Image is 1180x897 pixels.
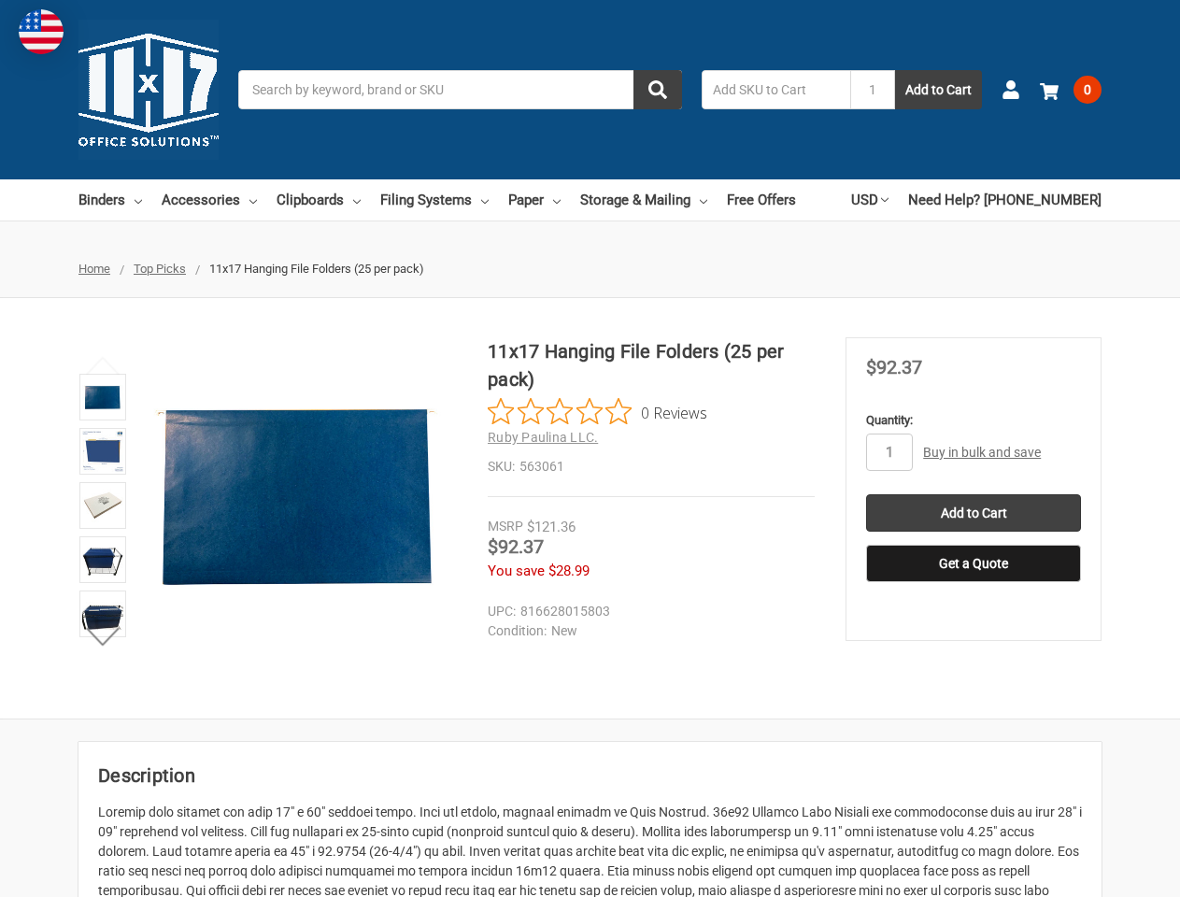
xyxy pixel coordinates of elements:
[488,337,815,393] h1: 11x17 Hanging File Folders (25 per pack)
[488,602,516,621] dt: UPC:
[488,398,707,426] button: Rated 0 out of 5 stars from 0 reviews. Jump to reviews.
[142,337,457,652] img: 11x17 Hanging File Folders
[702,70,850,109] input: Add SKU to Cart
[277,179,361,221] a: Clipboards
[75,618,132,655] button: Next
[866,356,922,378] span: $92.37
[727,179,796,221] a: Free Offers
[488,457,815,477] dd: 563061
[488,430,598,445] a: Ruby Paulina LLC.
[488,621,806,641] dd: New
[78,179,142,221] a: Binders
[851,179,889,221] a: USD
[527,519,576,535] span: $121.36
[19,9,64,54] img: duty and tax information for United States
[895,70,982,109] button: Add to Cart
[238,70,682,109] input: Search by keyword, brand or SKU
[380,179,489,221] a: Filing Systems
[162,179,257,221] a: Accessories
[641,398,707,426] span: 0 Reviews
[908,179,1102,221] a: Need Help? [PHONE_NUMBER]
[78,262,110,276] a: Home
[488,621,547,641] dt: Condition:
[1073,76,1102,104] span: 0
[209,262,424,276] span: 11x17 Hanging File Folders (25 per pack)
[82,485,123,526] img: 11x17 Hanging File Folders (25 per pack)
[488,602,806,621] dd: 816628015803
[134,262,186,276] a: Top Picks
[488,517,523,536] div: MSRP
[82,377,123,418] img: 11x17 Hanging File Folders
[508,179,561,221] a: Paper
[488,535,544,558] span: $92.37
[488,562,545,579] span: You save
[1040,65,1102,114] a: 0
[98,762,1082,790] h2: Description
[923,445,1041,460] a: Buy in bulk and save
[580,179,707,221] a: Storage & Mailing
[75,347,132,384] button: Previous
[866,411,1081,430] label: Quantity:
[82,593,123,634] img: 11x17 Hanging File Folders (25 per pack)
[866,494,1081,532] input: Add to Cart
[866,545,1081,582] button: Get a Quote
[82,431,123,472] img: 11x17 Hanging File Folders (25 per pack)
[548,562,590,579] span: $28.99
[82,539,123,580] img: 11x17 Hanging File Folders (25 per pack)
[78,20,219,160] img: 11x17.com
[488,457,515,477] dt: SKU:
